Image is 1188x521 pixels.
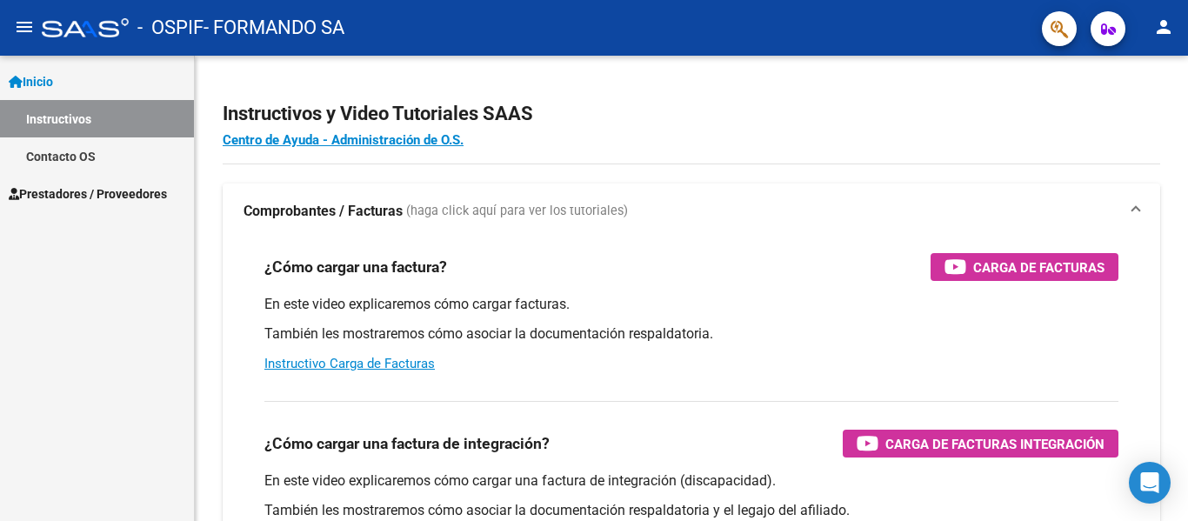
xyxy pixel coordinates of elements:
[973,257,1105,278] span: Carga de Facturas
[9,72,53,91] span: Inicio
[264,356,435,371] a: Instructivo Carga de Facturas
[264,295,1118,314] p: En este video explicaremos cómo cargar facturas.
[244,202,403,221] strong: Comprobantes / Facturas
[223,184,1160,239] mat-expansion-panel-header: Comprobantes / Facturas (haga click aquí para ver los tutoriales)
[931,253,1118,281] button: Carga de Facturas
[14,17,35,37] mat-icon: menu
[9,184,167,204] span: Prestadores / Proveedores
[264,431,550,456] h3: ¿Cómo cargar una factura de integración?
[223,132,464,148] a: Centro de Ayuda - Administración de O.S.
[406,202,628,221] span: (haga click aquí para ver los tutoriales)
[204,9,344,47] span: - FORMANDO SA
[264,324,1118,344] p: También les mostraremos cómo asociar la documentación respaldatoria.
[1153,17,1174,37] mat-icon: person
[885,433,1105,455] span: Carga de Facturas Integración
[264,501,1118,520] p: También les mostraremos cómo asociar la documentación respaldatoria y el legajo del afiliado.
[137,9,204,47] span: - OSPIF
[1129,462,1171,504] div: Open Intercom Messenger
[223,97,1160,130] h2: Instructivos y Video Tutoriales SAAS
[843,430,1118,458] button: Carga de Facturas Integración
[264,255,447,279] h3: ¿Cómo cargar una factura?
[264,471,1118,491] p: En este video explicaremos cómo cargar una factura de integración (discapacidad).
